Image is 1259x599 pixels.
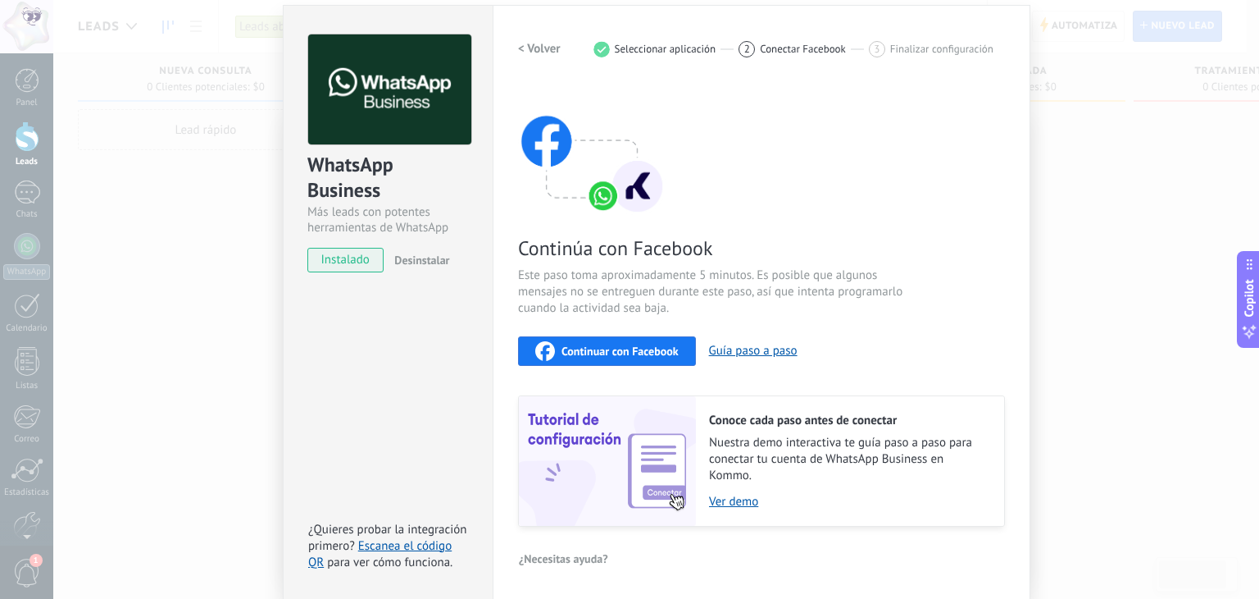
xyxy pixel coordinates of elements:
button: Desinstalar [388,248,449,272]
button: ¿Necesitas ayuda? [518,546,609,571]
img: logo_main.png [308,34,471,145]
h2: < Volver [518,41,561,57]
span: Conectar Facebook [760,43,846,55]
a: Escanea el código QR [308,538,452,570]
span: ¿Quieres probar la integración primero? [308,522,467,554]
span: Seleccionar aplicación [615,43,716,55]
h2: Conoce cada paso antes de conectar [709,413,988,428]
span: Este paso toma aproximadamente 5 minutos. Es posible que algunos mensajes no se entreguen durante... [518,267,908,317]
button: < Volver [518,34,561,64]
span: instalado [308,248,383,272]
span: para ver cómo funciona. [327,555,452,570]
div: Más leads con potentes herramientas de WhatsApp [307,204,469,235]
span: Desinstalar [394,253,449,267]
a: Ver demo [709,494,988,510]
img: connect with facebook [518,84,666,215]
span: Copilot [1241,280,1257,318]
span: Continuar con Facebook [561,345,679,357]
div: WhatsApp Business [307,152,469,204]
button: Continuar con Facebook [518,336,696,366]
span: 3 [874,42,879,56]
span: Nuestra demo interactiva te guía paso a paso para conectar tu cuenta de WhatsApp Business en Kommo. [709,435,988,484]
button: Guía paso a paso [709,343,798,359]
span: Continúa con Facebook [518,235,908,261]
span: Finalizar configuración [890,43,993,55]
span: ¿Necesitas ayuda? [519,553,608,565]
span: 2 [744,42,750,56]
